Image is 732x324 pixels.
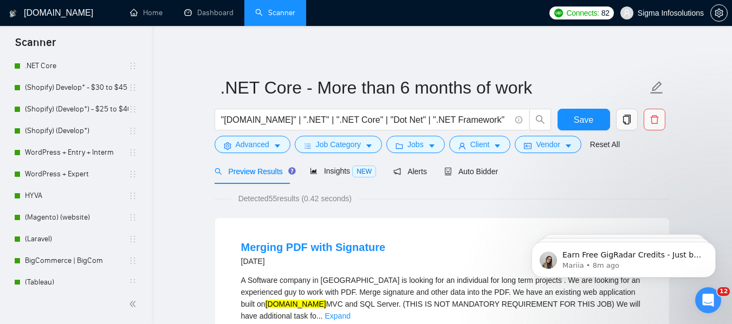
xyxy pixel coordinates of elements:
button: idcardVendorcaret-down [515,136,581,153]
a: setting [710,9,728,17]
span: caret-down [365,142,373,150]
span: holder [128,62,137,70]
button: userClientcaret-down [449,136,511,153]
span: Alerts [393,167,427,176]
a: (Magento) (website) [25,207,128,228]
span: Connects: [566,7,599,19]
span: copy [617,115,637,124]
img: upwork-logo.png [554,9,563,17]
div: A Software company in [GEOGRAPHIC_DATA] is looking for an individual for long term projects . We ... [241,274,643,322]
span: holder [128,256,137,265]
button: folderJobscaret-down [386,136,445,153]
span: search [530,115,550,124]
span: Preview Results [215,167,293,176]
li: BigCommerce | BigCom [7,250,145,272]
span: holder [128,170,137,178]
input: Scanner name... [221,74,647,101]
div: Tooltip anchor [287,166,297,176]
li: (Shopify) (Develop*) - $25 to $40 - USA and Ocenia [7,98,145,120]
span: Vendor [536,138,560,150]
span: Client [470,138,490,150]
span: Insights [310,167,376,175]
span: bars [304,142,312,150]
a: Expand [325,312,351,320]
button: delete [644,109,665,130]
span: robot [444,168,452,175]
span: 82 [601,7,610,19]
li: (Magento) (website) [7,207,145,228]
button: settingAdvancedcaret-down [215,136,290,153]
a: (Shopify) (Develop*) [25,120,128,142]
a: searchScanner [255,8,295,17]
a: (Laravel) [25,228,128,250]
a: (Tableau) [25,272,128,293]
button: Save [558,109,610,130]
span: caret-down [494,142,501,150]
button: setting [710,4,728,22]
span: setting [224,142,231,150]
a: Reset All [590,138,620,150]
button: search [529,109,551,130]
li: HYVA [7,185,145,207]
span: caret-down [274,142,281,150]
div: [DATE] [241,255,386,268]
span: caret-down [428,142,436,150]
span: holder [128,278,137,287]
span: holder [128,148,137,157]
button: barsJob Categorycaret-down [295,136,382,153]
span: delete [644,115,665,124]
span: holder [128,105,137,114]
span: caret-down [565,142,572,150]
li: (Shopify) (Develop*) [7,120,145,142]
span: Scanner [7,35,64,57]
span: holder [128,127,137,135]
a: homeHome [130,8,163,17]
a: Merging PDF with Signature [241,241,386,253]
input: Search Freelance Jobs... [221,113,510,127]
a: .NET Core [25,55,128,77]
span: Detected 55 results (0.42 seconds) [231,193,359,204]
span: Save [574,113,593,127]
span: idcard [524,142,532,150]
mark: [DOMAIN_NAME] [265,300,326,308]
a: dashboardDashboard [184,8,234,17]
span: Auto Bidder [444,167,498,176]
span: folder [396,142,403,150]
span: 12 [717,287,730,296]
span: holder [128,235,137,243]
li: (Tableau) [7,272,145,293]
span: NEW [352,166,376,177]
span: Advanced [236,138,269,150]
img: logo [9,5,17,22]
span: holder [128,213,137,222]
a: (Shopify) (Develop*) - $25 to $40 - [GEOGRAPHIC_DATA] and Ocenia [25,98,128,120]
a: WordPress + Expert [25,163,128,185]
span: user [458,142,466,150]
a: (Shopify) Develop* - $30 to $45 Enterprise [25,77,128,98]
a: BigCommerce | BigCom [25,250,128,272]
span: holder [128,191,137,200]
iframe: Intercom notifications message [515,219,732,295]
span: area-chart [310,167,318,175]
span: holder [128,83,137,92]
a: WordPress + Entry + Interm [25,142,128,163]
span: search [215,168,222,175]
span: double-left [129,299,140,309]
button: copy [616,109,638,130]
li: (Laravel) [7,228,145,250]
span: Jobs [407,138,424,150]
span: Job Category [316,138,361,150]
span: notification [393,168,401,175]
span: info-circle [515,116,522,123]
span: user [623,9,631,17]
a: HYVA [25,185,128,207]
li: (Shopify) Develop* - $30 to $45 Enterprise [7,77,145,98]
iframe: Intercom live chat [695,287,721,313]
li: .NET Core [7,55,145,77]
li: WordPress + Entry + Interm [7,142,145,163]
span: edit [650,81,664,95]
